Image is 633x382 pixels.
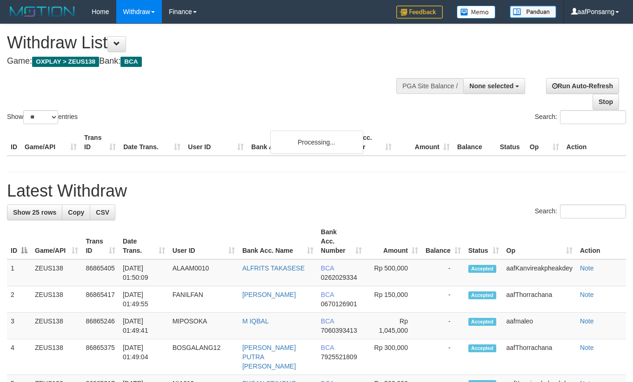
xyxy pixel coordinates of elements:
[563,129,626,156] th: Action
[7,110,78,124] label: Show entries
[560,204,626,218] input: Search:
[7,259,31,286] td: 1
[169,313,239,339] td: MIPOSOKA
[13,209,56,216] span: Show 25 rows
[321,274,357,281] span: Copy 0262029334 to clipboard
[31,286,82,313] td: ZEUS138
[321,264,334,272] span: BCA
[422,339,465,375] td: -
[21,129,80,156] th: Game/API
[7,129,21,156] th: ID
[90,204,115,220] a: CSV
[469,82,513,90] span: None selected
[593,94,619,110] a: Stop
[422,224,465,259] th: Balance: activate to sort column ascending
[7,5,78,19] img: MOTION_logo.png
[169,339,239,375] td: BOSGALANG12
[422,286,465,313] td: -
[242,344,296,370] a: [PERSON_NAME] PUTRA [PERSON_NAME]
[7,339,31,375] td: 4
[503,339,576,375] td: aafThorrachana
[463,78,525,94] button: None selected
[396,6,443,19] img: Feedback.jpg
[120,129,184,156] th: Date Trans.
[580,291,594,298] a: Note
[7,224,31,259] th: ID: activate to sort column descending
[321,317,334,325] span: BCA
[422,259,465,286] td: -
[247,129,337,156] th: Bank Acc. Name
[321,353,357,361] span: Copy 7925521809 to clipboard
[82,286,119,313] td: 86865417
[119,313,169,339] td: [DATE] 01:49:41
[7,286,31,313] td: 2
[23,110,58,124] select: Showentries
[496,129,526,156] th: Status
[239,224,317,259] th: Bank Acc. Name: activate to sort column ascending
[576,224,626,259] th: Action
[184,129,247,156] th: User ID
[7,182,626,200] h1: Latest Withdraw
[503,286,576,313] td: aafThorrachana
[422,313,465,339] td: -
[580,344,594,351] a: Note
[321,344,334,351] span: BCA
[468,291,496,299] span: Accepted
[510,6,556,18] img: panduan.png
[457,6,496,19] img: Button%20Memo.svg
[321,291,334,298] span: BCA
[7,313,31,339] td: 3
[82,339,119,375] td: 86865375
[119,286,169,313] td: [DATE] 01:49:55
[62,204,90,220] a: Copy
[546,78,619,94] a: Run Auto-Refresh
[120,57,141,67] span: BCA
[580,317,594,325] a: Note
[32,57,99,67] span: OXPLAY > ZEUS138
[580,264,594,272] a: Note
[7,33,413,52] h1: Withdraw List
[82,259,119,286] td: 86865405
[321,327,357,334] span: Copy 7060393413 to clipboard
[337,129,395,156] th: Bank Acc. Number
[31,224,82,259] th: Game/API: activate to sort column ascending
[535,204,626,218] label: Search:
[242,264,305,272] a: ALFRITS TAKASESE
[119,224,169,259] th: Date Trans.: activate to sort column ascending
[31,339,82,375] td: ZEUS138
[453,129,496,156] th: Balance
[242,317,269,325] a: M IQBAL
[366,286,422,313] td: Rp 150,000
[395,129,453,156] th: Amount
[317,224,366,259] th: Bank Acc. Number: activate to sort column ascending
[366,339,422,375] td: Rp 300,000
[242,291,296,298] a: [PERSON_NAME]
[321,300,357,308] span: Copy 0670126901 to clipboard
[82,313,119,339] td: 86865246
[80,129,120,156] th: Trans ID
[468,318,496,326] span: Accepted
[82,224,119,259] th: Trans ID: activate to sort column ascending
[7,204,62,220] a: Show 25 rows
[169,286,239,313] td: FANILFAN
[119,259,169,286] td: [DATE] 01:50:09
[366,313,422,339] td: Rp 1,045,000
[119,339,169,375] td: [DATE] 01:49:04
[503,313,576,339] td: aafmaleo
[31,313,82,339] td: ZEUS138
[396,78,463,94] div: PGA Site Balance /
[7,57,413,66] h4: Game: Bank:
[465,224,503,259] th: Status: activate to sort column ascending
[31,259,82,286] td: ZEUS138
[526,129,563,156] th: Op
[366,259,422,286] td: Rp 500,000
[68,209,84,216] span: Copy
[96,209,109,216] span: CSV
[169,259,239,286] td: ALAAM0010
[503,224,576,259] th: Op: activate to sort column ascending
[468,344,496,352] span: Accepted
[270,131,363,154] div: Processing...
[468,265,496,273] span: Accepted
[560,110,626,124] input: Search:
[535,110,626,124] label: Search:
